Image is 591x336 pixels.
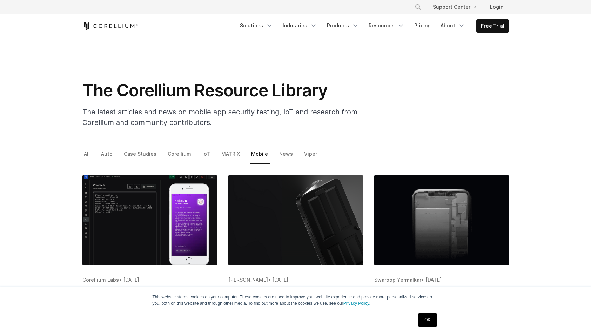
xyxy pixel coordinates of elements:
a: Auto [100,149,115,164]
button: Search [412,1,424,13]
span: [DATE] [272,277,288,283]
a: Resources [364,19,409,32]
p: This website stores cookies on your computer. These cookies are used to improve your website expe... [153,294,439,307]
span: The latest articles and news on mobile app security testing, IoT and research from Corellium and ... [82,108,357,127]
img: OWASP Mobile Security Testing: How Virtual Devices Catch What Top 10 Checks Miss [374,175,509,265]
a: IoT [201,149,213,164]
a: Login [484,1,509,13]
span: [PERSON_NAME] [228,277,268,283]
a: Corellium [166,149,194,164]
a: MATRIX [220,149,242,164]
div: • [374,276,509,283]
a: Industries [278,19,321,32]
img: Common Vulnerabilities and Exposures Examples in Mobile Application Testing [228,175,363,265]
a: Viper [303,149,320,164]
div: • [228,276,363,283]
span: Swaroop Yermalkar [374,277,421,283]
span: [DATE] [123,277,139,283]
div: Navigation Menu [406,1,509,13]
div: Navigation Menu [236,19,509,33]
a: Support Center [427,1,482,13]
span: Corellium Labs [82,277,119,283]
a: OK [418,313,436,327]
a: Solutions [236,19,277,32]
h1: The Corellium Resource Library [82,80,363,101]
a: About [436,19,469,32]
div: • [82,276,217,283]
a: Mobile [250,149,270,164]
a: Corellium Home [82,22,138,30]
a: Privacy Policy. [343,301,370,306]
a: Products [323,19,363,32]
a: News [278,149,295,164]
span: [DATE] [425,277,442,283]
a: Pricing [410,19,435,32]
img: nekoJB Online: Fake iOS Jailbreak or Security Trap? [82,175,217,265]
a: Free Trial [477,20,509,32]
a: All [82,149,92,164]
a: Case Studies [122,149,159,164]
